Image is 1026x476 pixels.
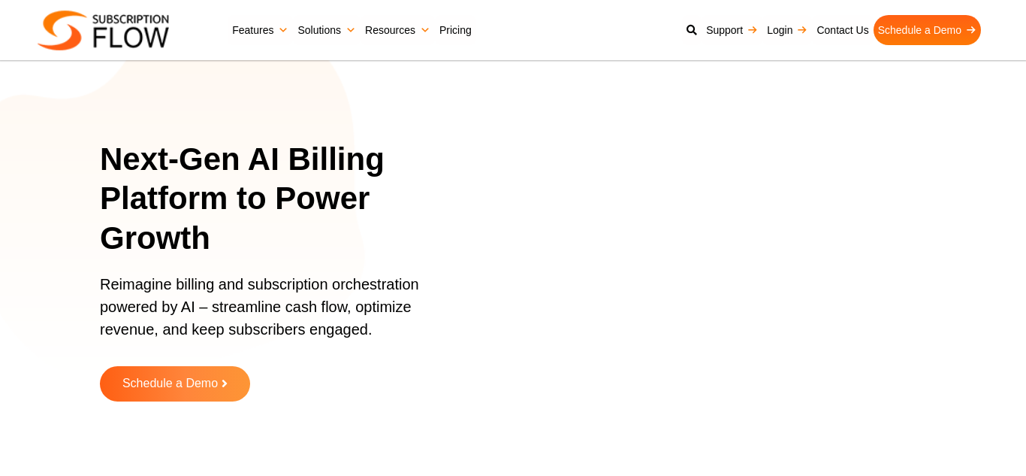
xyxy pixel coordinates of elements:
a: Schedule a Demo [100,366,250,402]
a: Support [702,15,762,45]
a: Solutions [293,15,361,45]
a: Features [228,15,293,45]
a: Contact Us [812,15,873,45]
p: Reimagine billing and subscription orchestration powered by AI – streamline cash flow, optimize r... [100,273,455,356]
h1: Next-Gen AI Billing Platform to Power Growth [100,140,474,259]
a: Schedule a Demo [874,15,981,45]
img: Subscriptionflow [38,11,169,50]
span: Schedule a Demo [122,377,218,390]
a: Resources [361,15,435,45]
a: Login [762,15,812,45]
a: Pricing [435,15,476,45]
